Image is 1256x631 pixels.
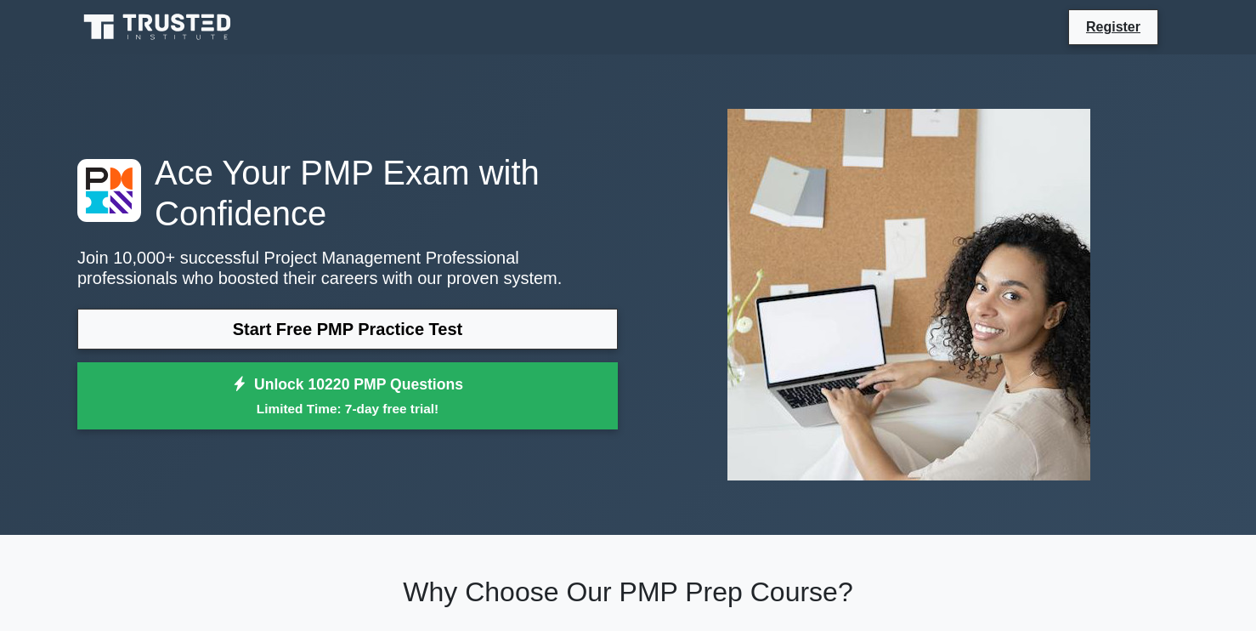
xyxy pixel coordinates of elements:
small: Limited Time: 7-day free trial! [99,399,597,418]
h1: Ace Your PMP Exam with Confidence [77,152,618,234]
a: Unlock 10220 PMP QuestionsLimited Time: 7-day free trial! [77,362,618,430]
h2: Why Choose Our PMP Prep Course? [77,576,1179,608]
a: Register [1076,16,1151,37]
a: Start Free PMP Practice Test [77,309,618,350]
p: Join 10,000+ successful Project Management Professional professionals who boosted their careers w... [77,247,618,288]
